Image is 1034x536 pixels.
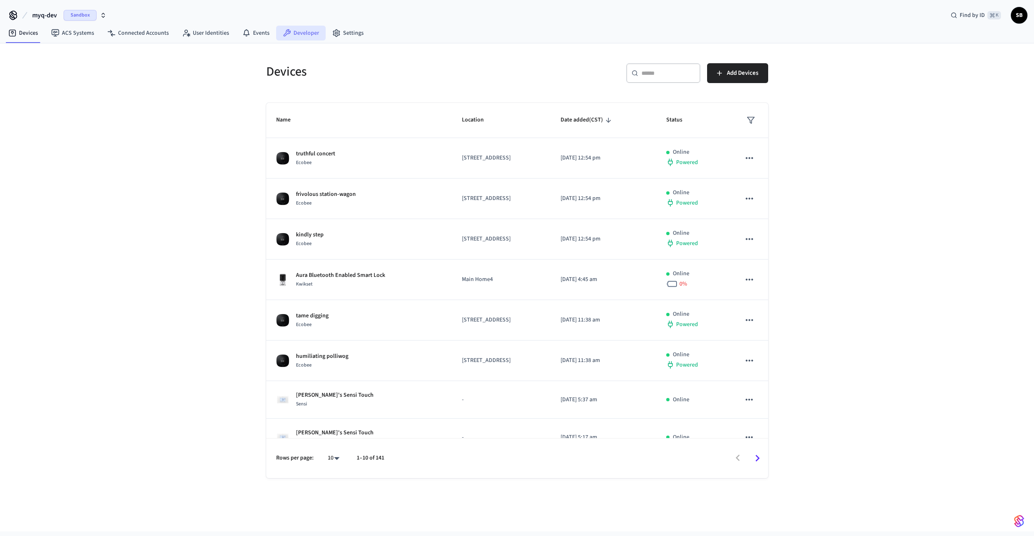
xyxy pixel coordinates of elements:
a: Events [236,26,276,40]
p: Online [673,269,689,278]
img: Kwikset Halo Touchscreen Wifi Enabled Smart Lock, Polished Chrome, Front [276,273,289,286]
img: Sensi Smart Thermostat (White) [276,393,289,406]
p: [STREET_ADDRESS] [462,154,541,162]
p: Online [673,350,689,359]
div: Find by ID⌘ K [944,8,1008,23]
p: frivolous station-wagon [296,190,356,199]
a: Settings [326,26,370,40]
span: Location [462,114,495,126]
p: [DATE] 5:17 am [561,433,646,442]
h5: Devices [266,63,512,80]
span: Kwikset [296,281,312,288]
a: Devices [2,26,45,40]
p: [STREET_ADDRESS] [462,194,541,203]
span: Sensi [296,400,307,407]
img: ecobee_lite_3 [276,354,289,367]
p: Online [673,433,689,442]
a: User Identities [175,26,236,40]
button: Add Devices [707,63,768,83]
p: [STREET_ADDRESS] [462,235,541,243]
p: [DATE] 5:37 am [561,395,646,404]
p: [PERSON_NAME]'s Sensi Touch [296,429,374,437]
a: Developer [276,26,326,40]
span: ⌘ K [987,11,1001,19]
span: Find by ID [960,11,985,19]
p: - [462,395,541,404]
div: 10 [324,452,343,464]
span: SB [1012,8,1027,23]
p: kindly step [296,231,324,239]
p: Online [673,229,689,238]
p: Online [673,188,689,197]
p: [DATE] 11:38 am [561,356,646,365]
button: SB [1011,7,1027,24]
span: Name [276,114,301,126]
p: Aura Bluetooth Enabled Smart Lock [296,271,385,280]
a: Connected Accounts [101,26,175,40]
p: tame digging [296,312,329,320]
img: ecobee_lite_3 [276,152,289,165]
span: Ecobee [296,362,312,369]
span: Ecobee [296,200,312,207]
p: [DATE] 12:54 pm [561,235,646,243]
p: [PERSON_NAME]'s Sensi Touch [296,391,374,400]
span: Powered [676,320,698,329]
p: [DATE] 11:38 am [561,316,646,324]
p: Online [673,148,689,157]
span: Powered [676,239,698,248]
table: sticky table [266,103,768,534]
p: [STREET_ADDRESS] [462,316,541,324]
p: [DATE] 12:54 pm [561,154,646,162]
span: Add Devices [727,68,758,79]
img: ecobee_lite_3 [276,233,289,246]
p: truthful concert [296,150,335,158]
p: Online [673,310,689,319]
span: Status [666,114,693,126]
img: Sensi Smart Thermostat (White) [276,431,289,444]
span: Date added(CST) [561,114,614,126]
p: Rows per page: [276,454,314,462]
img: ecobee_lite_3 [276,192,289,205]
p: [STREET_ADDRESS] [462,356,541,365]
p: Main Home4 [462,275,541,284]
p: Online [673,395,689,404]
span: Ecobee [296,321,312,328]
span: Powered [676,199,698,207]
p: humiliating polliwog [296,352,348,361]
span: Powered [676,361,698,369]
span: myq-dev [32,10,57,20]
span: Ecobee [296,240,312,247]
img: ecobee_lite_3 [276,314,289,327]
a: ACS Systems [45,26,101,40]
p: [DATE] 4:45 am [561,275,646,284]
span: Ecobee [296,159,312,166]
img: SeamLogoGradient.69752ec5.svg [1014,515,1024,528]
p: - [462,433,541,442]
span: Powered [676,158,698,167]
span: Sandbox [64,10,97,21]
span: 0 % [679,280,687,288]
p: [DATE] 12:54 pm [561,194,646,203]
p: 1–10 of 141 [357,454,384,462]
button: Go to next page [748,448,767,468]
